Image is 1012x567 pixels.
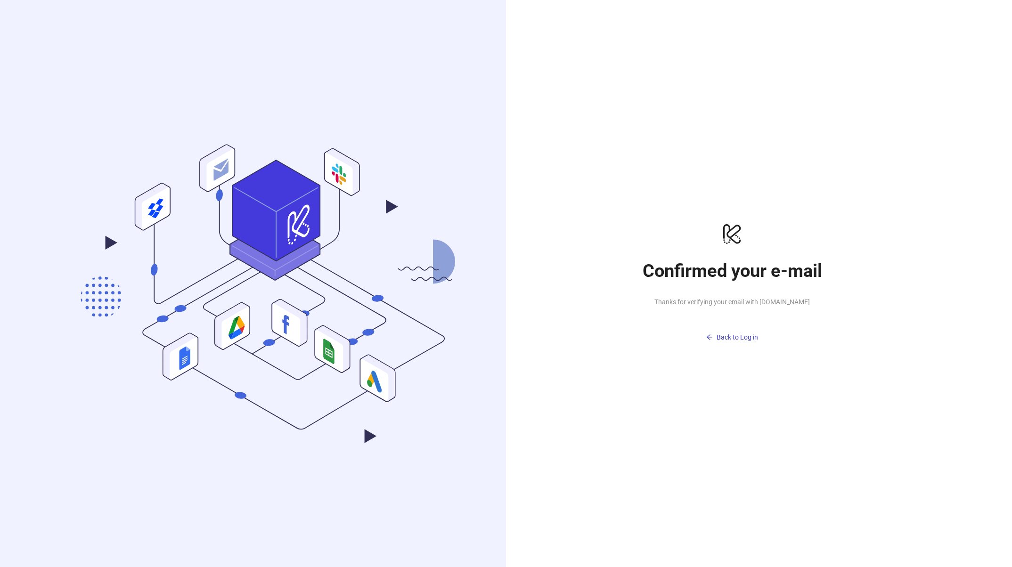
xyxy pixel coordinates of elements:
a: Back to Log in [638,315,826,345]
span: Thanks for verifying your email with [DOMAIN_NAME] [638,297,826,307]
h1: Confirmed your e-mail [638,260,826,282]
span: arrow-left [706,334,713,340]
span: Back to Log in [717,333,758,341]
button: Back to Log in [638,330,826,345]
